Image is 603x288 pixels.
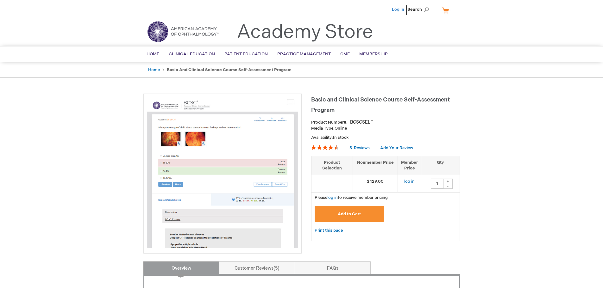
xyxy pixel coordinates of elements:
[398,156,421,175] th: Member Price
[277,52,331,57] span: Practice Management
[167,67,292,72] strong: Basic and Clinical Science Course Self-Assessment Program
[404,179,415,184] a: log in
[443,179,453,184] div: +
[380,145,413,150] a: Add Your Review
[431,179,443,189] input: Qty
[392,7,404,12] a: Log In
[311,96,450,113] span: Basic and Clinical Science Course Self-Assessment Program
[273,266,280,271] span: 5
[327,195,338,200] a: log in
[359,52,388,57] span: Membership
[333,135,349,140] span: In stock
[148,67,160,72] a: Home
[169,52,215,57] span: Clinical Education
[147,97,298,248] img: Basic and Clinical Science Course Self-Assessment Program
[315,206,384,222] button: Add to Cart
[338,211,361,217] span: Add to Cart
[311,145,339,150] div: 92%
[421,156,460,175] th: Qty
[349,145,352,150] span: 5
[340,52,350,57] span: CME
[353,156,398,175] th: Nonmember Price
[353,175,398,192] td: $429.00
[350,119,373,126] div: BCSCSELF
[354,145,370,150] span: Reviews
[295,261,371,274] a: FAQs
[311,135,460,141] p: Availability:
[143,261,219,274] a: Overview
[224,52,268,57] span: Patient Education
[407,3,431,16] span: Search
[311,126,335,131] strong: Media Type:
[219,261,295,274] a: Customer Reviews5
[147,52,159,57] span: Home
[315,227,343,235] a: Print this page
[237,21,373,44] a: Academy Store
[311,126,460,132] p: Online
[443,184,453,189] div: -
[311,156,353,175] th: Product Selection
[315,195,388,200] span: Please to receive member pricing
[349,145,371,150] a: 5 Reviews
[311,120,348,125] strong: Product Number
